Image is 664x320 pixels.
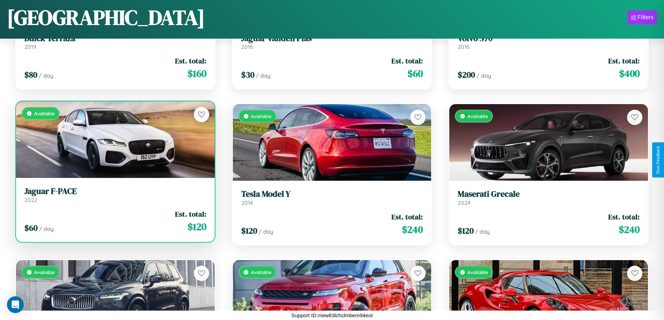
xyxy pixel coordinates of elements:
[391,212,423,222] span: Est. total:
[627,10,657,24] button: Filters
[458,69,475,80] span: $ 200
[24,222,38,234] span: $ 60
[458,33,640,50] a: Volvo S702016
[24,186,206,196] h3: Jaguar F-PACE
[458,225,474,236] span: $ 120
[24,33,206,50] a: Buick Terraza2019
[256,72,270,79] span: / day
[24,43,36,50] span: 2019
[458,43,470,50] span: 2016
[175,209,206,219] span: Est. total:
[241,69,254,80] span: $ 30
[608,56,640,66] span: Est. total:
[291,311,373,320] p: Support ID: mew83lchclmbem94eot
[251,269,272,275] span: Available
[391,56,423,66] span: Est. total:
[7,3,205,32] h1: [GEOGRAPHIC_DATA]
[188,220,206,234] span: $ 120
[241,189,423,206] a: Tesla Model Y2014
[476,72,491,79] span: / day
[24,69,37,80] span: $ 80
[241,225,257,236] span: $ 120
[458,199,471,206] span: 2024
[251,113,272,119] span: Available
[467,269,488,275] span: Available
[467,113,488,119] span: Available
[241,43,253,50] span: 2016
[619,223,640,236] span: $ 240
[458,189,640,199] h3: Maserati Grecale
[34,110,55,116] span: Available
[608,212,640,222] span: Est. total:
[656,146,661,174] div: Give Feedback
[24,186,206,203] a: Jaguar F-PACE2022
[619,67,640,80] span: $ 400
[259,228,273,235] span: / day
[241,33,423,50] a: Jaguar Vanden Plas2016
[475,228,490,235] span: / day
[241,199,253,206] span: 2014
[402,223,423,236] span: $ 240
[458,189,640,206] a: Maserati Grecale2024
[188,67,206,80] span: $ 160
[34,269,55,275] span: Available
[638,14,654,21] div: Filters
[407,67,423,80] span: $ 60
[39,225,54,232] span: / day
[7,296,24,313] div: Open Intercom Messenger
[175,56,206,66] span: Est. total:
[39,72,53,79] span: / day
[24,196,37,203] span: 2022
[241,189,423,199] h3: Tesla Model Y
